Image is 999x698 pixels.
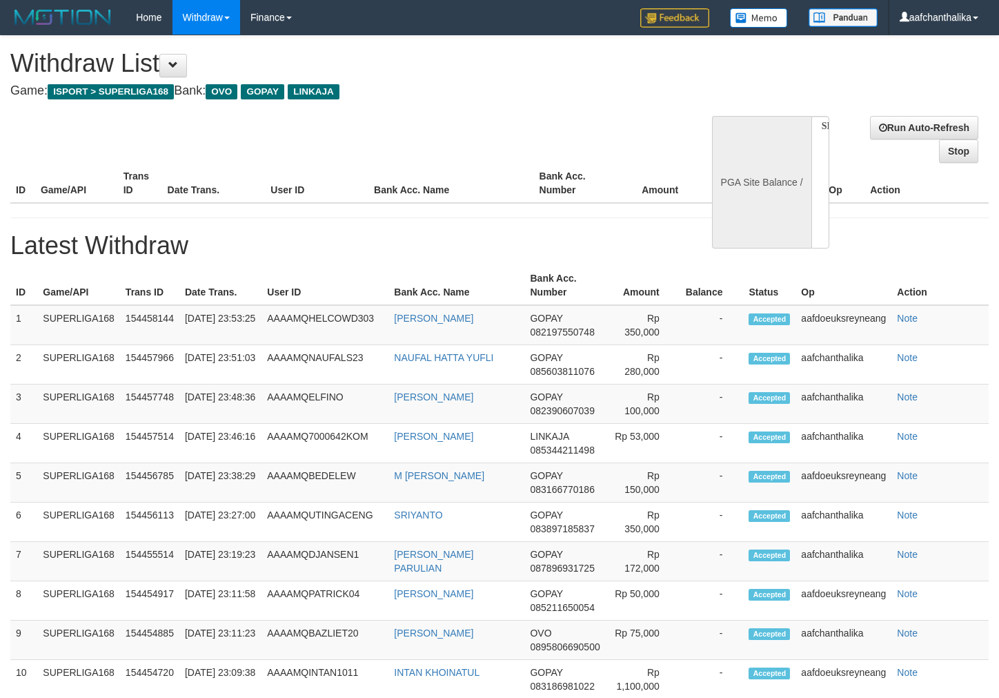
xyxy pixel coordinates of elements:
[179,581,261,621] td: [DATE] 23:11:58
[37,385,120,424] td: SUPERLIGA168
[261,266,388,305] th: User ID
[680,345,744,385] td: -
[749,353,790,365] span: Accepted
[795,345,891,385] td: aafchanthalika
[10,424,37,463] td: 4
[120,581,179,621] td: 154454917
[120,266,179,305] th: Trans ID
[10,7,115,28] img: MOTION_logo.png
[10,581,37,621] td: 8
[388,266,524,305] th: Bank Acc. Name
[795,305,891,345] td: aafdoeuksreyneang
[179,621,261,660] td: [DATE] 23:11:23
[680,581,744,621] td: -
[394,431,473,442] a: [PERSON_NAME]
[179,385,261,424] td: [DATE] 23:48:36
[809,8,878,27] img: panduan.png
[606,345,680,385] td: Rp 280,000
[870,116,978,139] a: Run Auto-Refresh
[394,352,493,363] a: NAUFAL HATTA YUFLI
[120,503,179,542] td: 154456113
[530,366,594,377] span: 085603811076
[261,621,388,660] td: AAAAMQBAZLIET20
[680,463,744,503] td: -
[206,84,237,99] span: OVO
[162,164,266,203] th: Date Trans.
[606,424,680,463] td: Rp 53,000
[530,484,594,495] span: 083166770186
[749,392,790,404] span: Accepted
[897,431,918,442] a: Note
[120,463,179,503] td: 154456785
[179,305,261,345] td: [DATE] 23:53:25
[10,385,37,424] td: 3
[120,385,179,424] td: 154457748
[261,581,388,621] td: AAAAMQPATRICK04
[10,305,37,345] td: 1
[261,345,388,385] td: AAAAMQNAUFALS23
[795,542,891,581] td: aafchanthalika
[241,84,284,99] span: GOPAY
[530,313,562,324] span: GOPAY
[261,463,388,503] td: AAAAMQBEDELEW
[897,588,918,599] a: Note
[897,352,918,363] a: Note
[37,581,120,621] td: SUPERLIGA168
[606,621,680,660] td: Rp 75,000
[795,463,891,503] td: aafdoeuksreyneang
[120,305,179,345] td: 154458144
[749,550,790,561] span: Accepted
[120,621,179,660] td: 154454885
[795,503,891,542] td: aafchanthalika
[897,628,918,639] a: Note
[261,503,388,542] td: AAAAMQUTINGACENG
[897,549,918,560] a: Note
[897,470,918,481] a: Note
[730,8,788,28] img: Button%20Memo.svg
[897,667,918,678] a: Note
[530,588,562,599] span: GOPAY
[795,621,891,660] td: aafchanthalika
[606,581,680,621] td: Rp 50,000
[891,266,989,305] th: Action
[10,621,37,660] td: 9
[37,305,120,345] td: SUPERLIGA168
[712,116,811,249] div: PGA Site Balance /
[261,424,388,463] td: AAAAMQ7000642KOM
[530,523,594,534] span: 083897185837
[680,266,744,305] th: Balance
[530,641,600,652] span: 0895806690500
[394,510,442,521] a: SRIYANTO
[179,463,261,503] td: [DATE] 23:38:29
[640,8,709,28] img: Feedback.jpg
[530,549,562,560] span: GOPAY
[939,139,978,163] a: Stop
[749,432,790,443] span: Accepted
[10,266,37,305] th: ID
[10,542,37,581] td: 7
[261,385,388,424] td: AAAAMQELFINO
[120,424,179,463] td: 154457514
[606,503,680,542] td: Rp 350,000
[394,391,473,403] a: [PERSON_NAME]
[530,602,594,613] span: 085211650054
[530,445,594,456] span: 085344211498
[35,164,118,203] th: Game/API
[795,424,891,463] td: aafchanthalika
[530,405,594,416] span: 082390607039
[10,503,37,542] td: 6
[10,463,37,503] td: 5
[680,621,744,660] td: -
[37,542,120,581] td: SUPERLIGA168
[530,352,562,363] span: GOPAY
[680,542,744,581] td: -
[749,628,790,640] span: Accepted
[680,503,744,542] td: -
[10,84,652,98] h4: Game: Bank:
[37,424,120,463] td: SUPERLIGA168
[530,628,551,639] span: OVO
[606,266,680,305] th: Amount
[179,266,261,305] th: Date Trans.
[394,588,473,599] a: [PERSON_NAME]
[530,681,594,692] span: 083186981022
